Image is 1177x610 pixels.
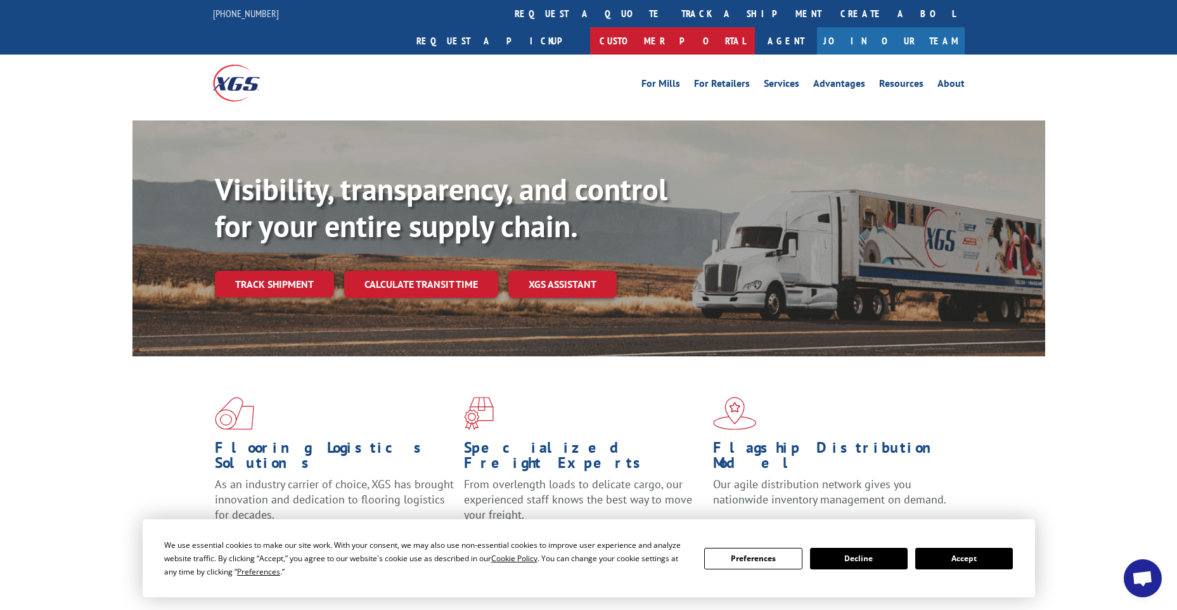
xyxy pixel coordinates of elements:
div: Open chat [1124,559,1162,597]
h1: Specialized Freight Experts [464,440,704,477]
a: For Retailers [694,79,750,93]
a: Learn More > [713,519,871,533]
img: xgs-icon-focused-on-flooring-red [464,397,494,430]
a: [PHONE_NUMBER] [213,7,279,20]
button: Preferences [704,548,802,569]
a: XGS ASSISTANT [508,271,617,298]
h1: Flooring Logistics Solutions [215,440,454,477]
b: Visibility, transparency, and control for your entire supply chain. [215,169,667,245]
span: Cookie Policy [491,553,537,564]
a: Services [764,79,799,93]
span: Our agile distribution network gives you nationwide inventory management on demand. [713,477,946,507]
img: xgs-icon-flagship-distribution-model-red [713,397,757,430]
p: From overlength loads to delicate cargo, our experienced staff knows the best way to move your fr... [464,477,704,533]
div: We use essential cookies to make our site work. With your consent, we may also use non-essential ... [164,538,689,578]
a: For Mills [641,79,680,93]
a: Agent [755,27,817,55]
img: xgs-icon-total-supply-chain-intelligence-red [215,397,254,430]
a: Customer Portal [590,27,755,55]
div: Cookie Consent Prompt [143,519,1035,597]
a: Advantages [813,79,865,93]
a: About [937,79,965,93]
a: Request a pickup [407,27,590,55]
h1: Flagship Distribution Model [713,440,953,477]
a: Calculate transit time [344,271,498,298]
a: Track shipment [215,271,334,297]
span: As an industry carrier of choice, XGS has brought innovation and dedication to flooring logistics... [215,477,454,522]
a: Join Our Team [817,27,965,55]
a: Resources [879,79,923,93]
button: Decline [810,548,908,569]
button: Accept [915,548,1013,569]
span: Preferences [237,566,280,577]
